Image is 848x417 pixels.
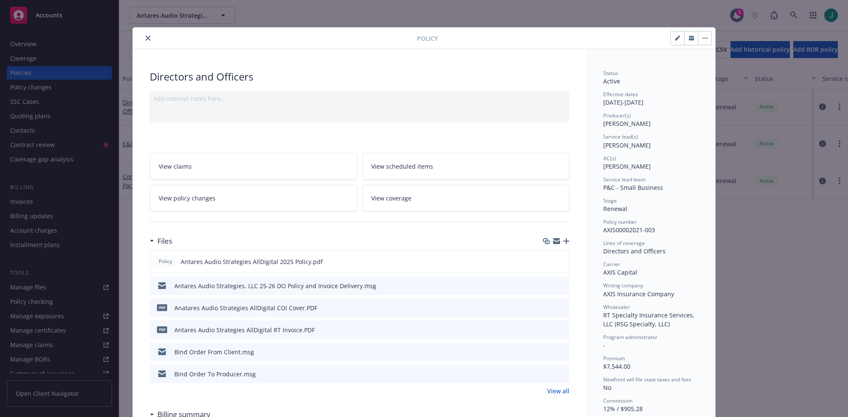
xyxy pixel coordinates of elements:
[181,257,323,266] span: Antares Audio Strategies AllDigital 2025 Policy.pdf
[545,370,551,378] button: download file
[603,91,638,98] span: Effective dates
[157,326,167,333] span: PDF
[603,362,630,370] span: $7,544.00
[603,268,637,276] span: AXIS Capital
[558,303,566,312] button: preview file
[603,69,618,77] span: Status
[558,370,566,378] button: preview file
[603,218,637,225] span: Policy number
[603,91,698,107] div: [DATE] - [DATE]
[174,370,256,378] div: Bind Order To Producer.msg
[603,341,605,349] span: -
[159,194,215,203] span: View policy changes
[371,162,433,171] span: View scheduled items
[558,347,566,356] button: preview file
[603,334,658,341] span: Program administrator
[157,304,167,311] span: PDF
[417,34,438,43] span: Policy
[603,376,691,383] span: Newfront will file state taxes and fees
[547,386,569,395] a: View all
[362,185,570,211] a: View coverage
[603,141,651,149] span: [PERSON_NAME]
[603,303,630,311] span: Wholesaler
[603,355,625,362] span: Premium
[603,226,655,234] span: AXIS00002021-003
[174,325,315,334] div: Antares Audio Strategies AllDigital RT Invoice.PDF
[545,347,551,356] button: download file
[603,176,646,183] span: Service lead team
[603,77,620,85] span: Active
[157,236,172,247] h3: Files
[159,162,192,171] span: View claims
[603,197,617,204] span: Stage
[603,384,611,392] span: No
[603,162,651,170] span: [PERSON_NAME]
[544,257,551,266] button: download file
[558,325,566,334] button: preview file
[157,258,174,265] span: Policy
[362,153,570,180] a: View scheduled items
[150,153,357,180] a: View claims
[603,261,620,268] span: Carrier
[150,69,569,84] div: Directors and Officers
[143,33,153,43] button: close
[603,239,645,247] span: Lines of coverage
[558,257,565,266] button: preview file
[545,325,551,334] button: download file
[174,303,317,312] div: Anatares Audio Strategies AllDigital COI Cover.PDF
[545,281,551,290] button: download file
[371,194,411,203] span: View coverage
[603,311,696,328] span: RT Specialty Insurance Services, LLC (RSG Specialty, LLC)
[150,185,357,211] a: View policy changes
[174,347,254,356] div: Bind Order From Client.msg
[603,405,643,413] span: 12% / $905.28
[174,281,376,290] div: Antares Audio Strategies, LLC 25-26 DO Policy and Invoice Delivery.msg
[558,281,566,290] button: preview file
[545,303,551,312] button: download file
[603,155,616,162] span: AC(s)
[603,112,631,119] span: Producer(s)
[603,120,651,128] span: [PERSON_NAME]
[603,282,643,289] span: Writing company
[603,133,638,140] span: Service lead(s)
[603,397,633,404] span: Commission
[150,236,172,247] div: Files
[603,205,627,213] span: Renewal
[603,183,663,192] span: P&C - Small Business
[603,290,674,298] span: AXIS Insurance Company
[603,247,698,256] div: Directors and Officers
[153,94,566,103] div: Add internal notes here...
